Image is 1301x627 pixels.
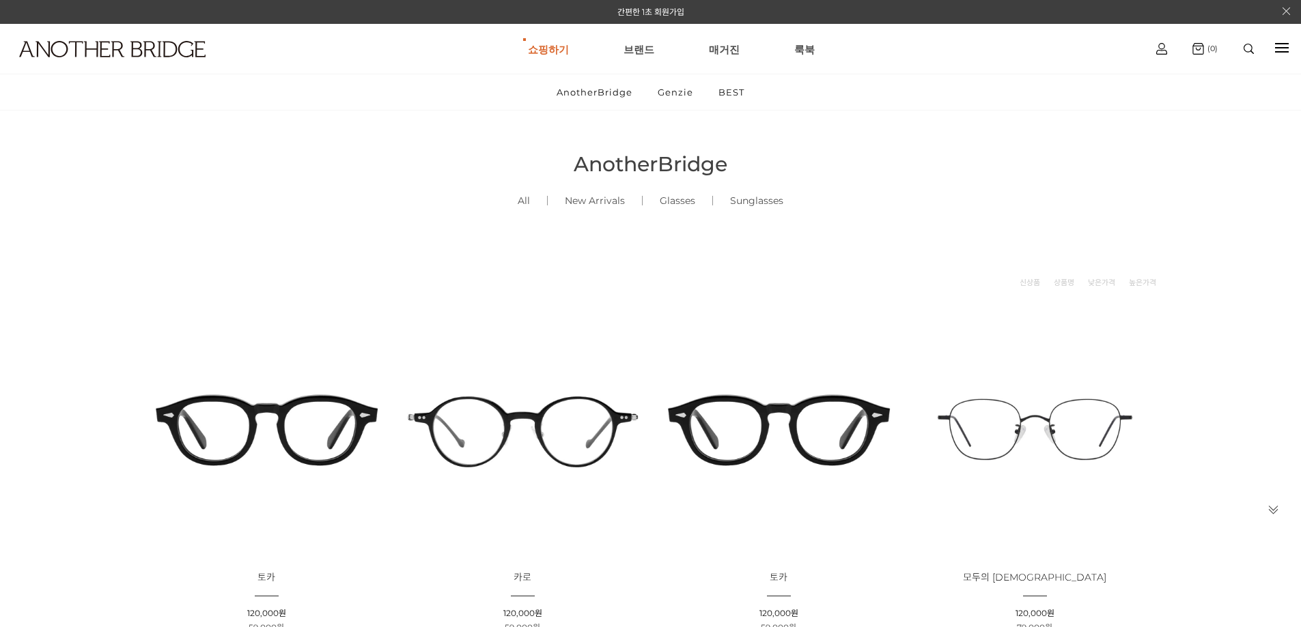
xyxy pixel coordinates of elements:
[1156,43,1167,55] img: cart
[912,306,1158,553] img: 모두의 안경 - 다양한 크기에 맞춘 다용도 디자인 이미지
[514,572,531,583] a: 카로
[643,177,712,224] a: Glasses
[528,25,569,74] a: 쇼핑하기
[707,74,756,110] a: BEST
[709,25,740,74] a: 매거진
[963,572,1106,583] a: 모두의 [DEMOGRAPHIC_DATA]
[501,177,547,224] a: All
[514,571,531,583] span: 카로
[19,41,206,57] img: logo
[770,572,787,583] a: 토카
[503,608,542,618] span: 120,000원
[400,306,646,553] img: 카로 - 감각적인 디자인의 패션 아이템 이미지
[257,572,275,583] a: 토카
[1020,276,1040,289] a: 신상품
[624,25,654,74] a: 브랜드
[770,571,787,583] span: 토카
[1244,44,1254,54] img: search
[1129,276,1156,289] a: 높은가격
[1054,276,1074,289] a: 상품명
[247,608,286,618] span: 120,000원
[257,571,275,583] span: 토카
[1192,43,1218,55] a: (0)
[1016,608,1054,618] span: 120,000원
[7,41,202,91] a: logo
[1192,43,1204,55] img: cart
[646,74,705,110] a: Genzie
[548,177,642,224] a: New Arrivals
[545,74,644,110] a: AnotherBridge
[574,151,727,177] span: AnotherBridge
[713,177,800,224] a: Sunglasses
[963,571,1106,583] span: 모두의 [DEMOGRAPHIC_DATA]
[1088,276,1115,289] a: 낮은가격
[1204,44,1218,53] span: (0)
[759,608,798,618] span: 120,000원
[794,25,815,74] a: 룩북
[143,306,390,553] img: 토카 아세테이트 뿔테 안경 이미지
[656,306,902,553] img: 토카 아세테이트 안경 - 다양한 스타일에 맞는 뿔테 안경 이미지
[617,7,684,17] a: 간편한 1초 회원가입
